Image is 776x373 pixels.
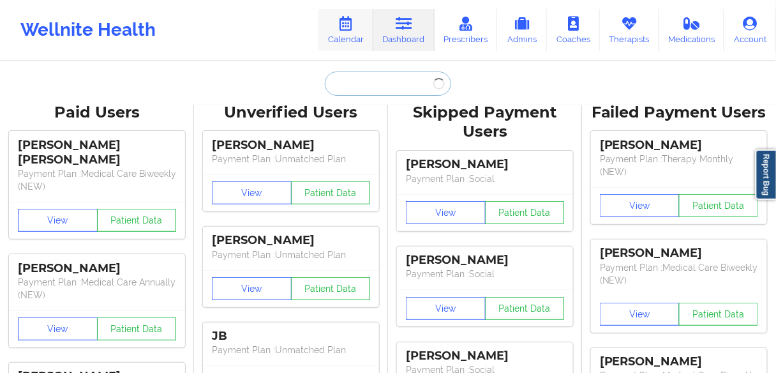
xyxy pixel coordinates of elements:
[406,157,564,172] div: [PERSON_NAME]
[212,329,370,344] div: JB
[212,277,292,300] button: View
[600,9,659,51] a: Therapists
[600,354,758,369] div: [PERSON_NAME]
[591,103,767,123] div: Failed Payment Users
[679,194,759,217] button: Patient Data
[212,138,370,153] div: [PERSON_NAME]
[18,209,98,232] button: View
[18,317,98,340] button: View
[600,246,758,261] div: [PERSON_NAME]
[600,261,758,287] p: Payment Plan : Medical Care Biweekly (NEW)
[600,138,758,153] div: [PERSON_NAME]
[659,9,725,51] a: Medications
[406,349,564,363] div: [PERSON_NAME]
[212,153,370,165] p: Payment Plan : Unmatched Plan
[9,103,185,123] div: Paid Users
[406,253,564,268] div: [PERSON_NAME]
[497,9,547,51] a: Admins
[406,297,486,320] button: View
[212,233,370,248] div: [PERSON_NAME]
[373,9,435,51] a: Dashboard
[406,268,564,280] p: Payment Plan : Social
[679,303,759,326] button: Patient Data
[18,276,176,301] p: Payment Plan : Medical Care Annually (NEW)
[435,9,498,51] a: Prescribers
[485,201,565,224] button: Patient Data
[97,209,177,232] button: Patient Data
[397,103,573,142] div: Skipped Payment Users
[485,297,565,320] button: Patient Data
[318,9,373,51] a: Calendar
[212,248,370,261] p: Payment Plan : Unmatched Plan
[291,181,371,204] button: Patient Data
[203,103,379,123] div: Unverified Users
[406,201,486,224] button: View
[212,344,370,356] p: Payment Plan : Unmatched Plan
[756,149,776,200] a: Report Bug
[18,261,176,276] div: [PERSON_NAME]
[212,181,292,204] button: View
[600,303,680,326] button: View
[18,167,176,193] p: Payment Plan : Medical Care Biweekly (NEW)
[547,9,600,51] a: Coaches
[291,277,371,300] button: Patient Data
[724,9,776,51] a: Account
[406,172,564,185] p: Payment Plan : Social
[600,194,680,217] button: View
[97,317,177,340] button: Patient Data
[18,138,176,167] div: [PERSON_NAME] [PERSON_NAME]
[600,153,758,178] p: Payment Plan : Therapy Monthly (NEW)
